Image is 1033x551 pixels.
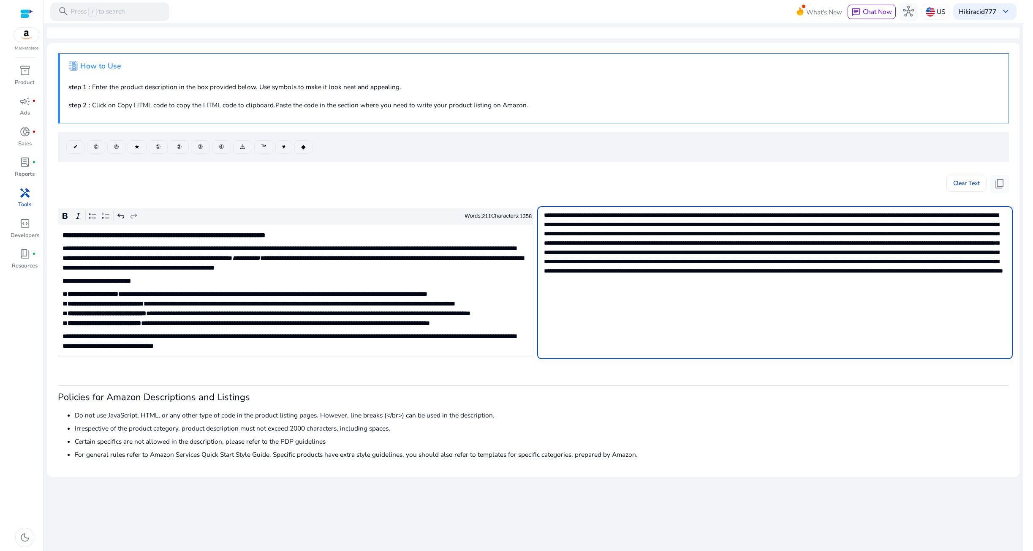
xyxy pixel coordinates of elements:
span: ② [177,142,182,151]
button: ✔ [66,140,85,154]
span: hub [903,6,914,17]
label: 1358 [519,213,532,219]
a: donut_smallfiber_manual_recordSales [10,125,40,155]
span: dark_mode [19,532,30,543]
button: ③ [191,140,210,154]
span: fiber_manual_record [32,252,36,256]
span: fiber_manual_record [32,99,36,103]
li: Certain specifics are not allowed in the description, please refer to the PDP guidelines [75,436,1009,446]
span: handyman [19,188,30,199]
li: Irrespective of the product category, product description must not exceed 2000 characters, includ... [75,423,1009,433]
div: Words: Characters: [465,211,532,221]
button: ® [107,140,125,154]
b: step 1 [68,82,87,91]
img: amazon.svg [14,28,39,42]
div: Rich Text Editor. Editing area: main. Press Alt+0 for help. [58,224,533,357]
a: campaignfiber_manual_recordAds [10,94,40,124]
span: ⚠ [240,142,245,151]
span: Clear Text [953,175,980,192]
span: ★ [134,142,140,151]
a: handymanTools [10,185,40,216]
span: search [58,6,69,17]
button: ™ [254,140,273,154]
span: fiber_manual_record [32,161,36,164]
span: ④ [219,142,224,151]
a: lab_profilefiber_manual_recordReports [10,155,40,185]
span: Chat Now [863,7,892,16]
p: Marketplace [15,45,38,52]
button: ① [149,140,168,154]
span: ③ [198,142,203,151]
p: : Click on Copy HTML code to copy the HTML code to clipboard.Paste the code in the section where ... [68,100,1000,110]
button: content_copy [990,175,1009,194]
b: kiracid777 [965,7,996,16]
button: ◆ [294,140,313,154]
span: chat [851,8,861,17]
div: Editor toolbar [58,208,533,224]
span: book_4 [19,248,30,259]
span: donut_small [19,126,30,137]
a: inventory_2Product [10,63,40,94]
button: ★ [128,140,147,154]
button: © [87,140,105,154]
h4: How to Use [80,62,121,71]
span: ① [155,142,161,151]
li: For general rules refer to Amazon Services Quick Start Style Guide. Specific products have extra ... [75,450,1009,459]
span: © [94,142,98,151]
span: / [88,7,96,17]
span: code_blocks [19,218,30,229]
img: us.svg [926,7,935,16]
span: content_copy [994,178,1005,189]
b: step 2 [68,101,87,109]
span: inventory_2 [19,65,30,76]
p: Developers [11,232,39,240]
button: chatChat Now [848,5,895,19]
span: ◆ [301,142,306,151]
p: Sales [18,140,32,148]
a: code_blocksDevelopers [10,216,40,247]
span: ♥ [282,142,285,151]
button: ⚠ [233,140,252,154]
p: Reports [15,170,35,179]
span: ® [114,142,119,151]
button: hub [900,3,918,21]
span: ✔ [73,142,78,151]
p: Product [15,79,35,87]
button: Clear Text [946,175,987,192]
p: Tools [18,201,31,209]
span: What's New [806,5,842,19]
li: Do not use JavaScript, HTML, or any other type of code in the product listing pages. However, lin... [75,410,1009,420]
p: Hi [959,8,996,15]
label: 211 [482,213,491,219]
h3: Policies for Amazon Descriptions and Listings [58,392,1009,403]
span: ™ [261,142,266,151]
a: book_4fiber_manual_recordResources [10,247,40,277]
span: keyboard_arrow_down [1000,6,1011,17]
span: campaign [19,96,30,107]
button: ④ [212,140,231,154]
p: Ads [20,109,30,117]
span: lab_profile [19,157,30,168]
p: US [937,4,945,19]
p: Press to search [71,7,125,17]
p: : Enter the product description in the box provided below. Use symbols to make it look neat and a... [68,82,1000,92]
button: ② [170,140,189,154]
button: ♥ [275,140,292,154]
p: Resources [12,262,38,270]
span: fiber_manual_record [32,130,36,134]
